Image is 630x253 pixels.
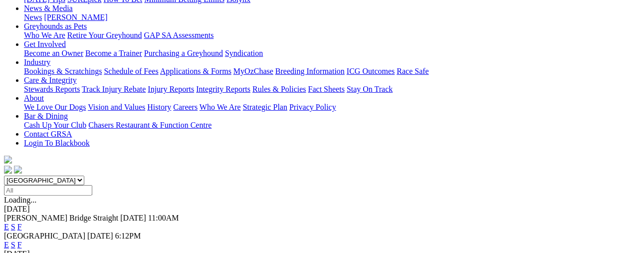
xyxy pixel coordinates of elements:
[24,13,626,22] div: News & Media
[24,76,77,84] a: Care & Integrity
[24,13,42,21] a: News
[14,166,22,174] img: twitter.svg
[115,232,141,240] span: 6:12PM
[397,67,428,75] a: Race Safe
[11,223,15,231] a: S
[173,103,198,111] a: Careers
[88,103,145,111] a: Vision and Values
[85,49,142,57] a: Become a Trainer
[88,121,211,129] a: Chasers Restaurant & Function Centre
[308,85,345,93] a: Fact Sheets
[4,185,92,196] input: Select date
[347,67,395,75] a: ICG Outcomes
[160,67,231,75] a: Applications & Forms
[144,31,214,39] a: GAP SA Assessments
[200,103,241,111] a: Who We Are
[4,223,9,231] a: E
[4,166,12,174] img: facebook.svg
[44,13,107,21] a: [PERSON_NAME]
[24,22,87,30] a: Greyhounds as Pets
[24,121,626,130] div: Bar & Dining
[17,241,22,249] a: F
[11,241,15,249] a: S
[24,139,90,147] a: Login To Blackbook
[24,121,86,129] a: Cash Up Your Club
[24,103,86,111] a: We Love Our Dogs
[82,85,146,93] a: Track Injury Rebate
[17,223,22,231] a: F
[243,103,287,111] a: Strategic Plan
[24,31,65,39] a: Who We Are
[120,214,146,222] span: [DATE]
[148,214,179,222] span: 11:00AM
[4,205,626,214] div: [DATE]
[24,40,66,48] a: Get Involved
[104,67,158,75] a: Schedule of Fees
[289,103,336,111] a: Privacy Policy
[24,67,102,75] a: Bookings & Scratchings
[24,85,626,94] div: Care & Integrity
[87,232,113,240] span: [DATE]
[4,232,85,240] span: [GEOGRAPHIC_DATA]
[24,103,626,112] div: About
[24,94,44,102] a: About
[275,67,345,75] a: Breeding Information
[147,103,171,111] a: History
[24,4,73,12] a: News & Media
[4,196,36,204] span: Loading...
[24,130,72,138] a: Contact GRSA
[67,31,142,39] a: Retire Your Greyhound
[252,85,306,93] a: Rules & Policies
[347,85,393,93] a: Stay On Track
[4,156,12,164] img: logo-grsa-white.png
[148,85,194,93] a: Injury Reports
[24,85,80,93] a: Stewards Reports
[24,49,83,57] a: Become an Owner
[225,49,263,57] a: Syndication
[24,112,68,120] a: Bar & Dining
[233,67,273,75] a: MyOzChase
[4,214,118,222] span: [PERSON_NAME] Bridge Straight
[24,49,626,58] div: Get Involved
[144,49,223,57] a: Purchasing a Greyhound
[24,67,626,76] div: Industry
[24,58,50,66] a: Industry
[4,241,9,249] a: E
[24,31,626,40] div: Greyhounds as Pets
[196,85,250,93] a: Integrity Reports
